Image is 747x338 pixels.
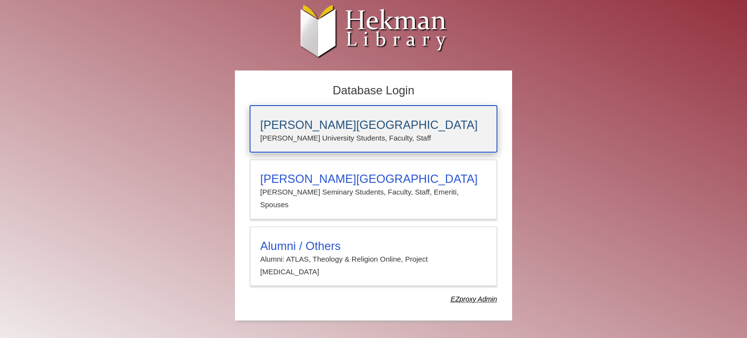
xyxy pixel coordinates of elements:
h3: [PERSON_NAME][GEOGRAPHIC_DATA] [260,118,487,132]
dfn: Use Alumni login [451,295,497,303]
p: [PERSON_NAME] University Students, Faculty, Staff [260,132,487,144]
p: Alumni: ATLAS, Theology & Religion Online, Project [MEDICAL_DATA] [260,253,487,279]
h2: Database Login [245,81,502,101]
h3: Alumni / Others [260,239,487,253]
h3: [PERSON_NAME][GEOGRAPHIC_DATA] [260,172,487,186]
p: [PERSON_NAME] Seminary Students, Faculty, Staff, Emeriti, Spouses [260,186,487,212]
summary: Alumni / OthersAlumni: ATLAS, Theology & Religion Online, Project [MEDICAL_DATA] [260,239,487,279]
a: [PERSON_NAME][GEOGRAPHIC_DATA][PERSON_NAME] Seminary Students, Faculty, Staff, Emeriti, Spouses [250,160,497,219]
a: [PERSON_NAME][GEOGRAPHIC_DATA][PERSON_NAME] University Students, Faculty, Staff [250,106,497,152]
